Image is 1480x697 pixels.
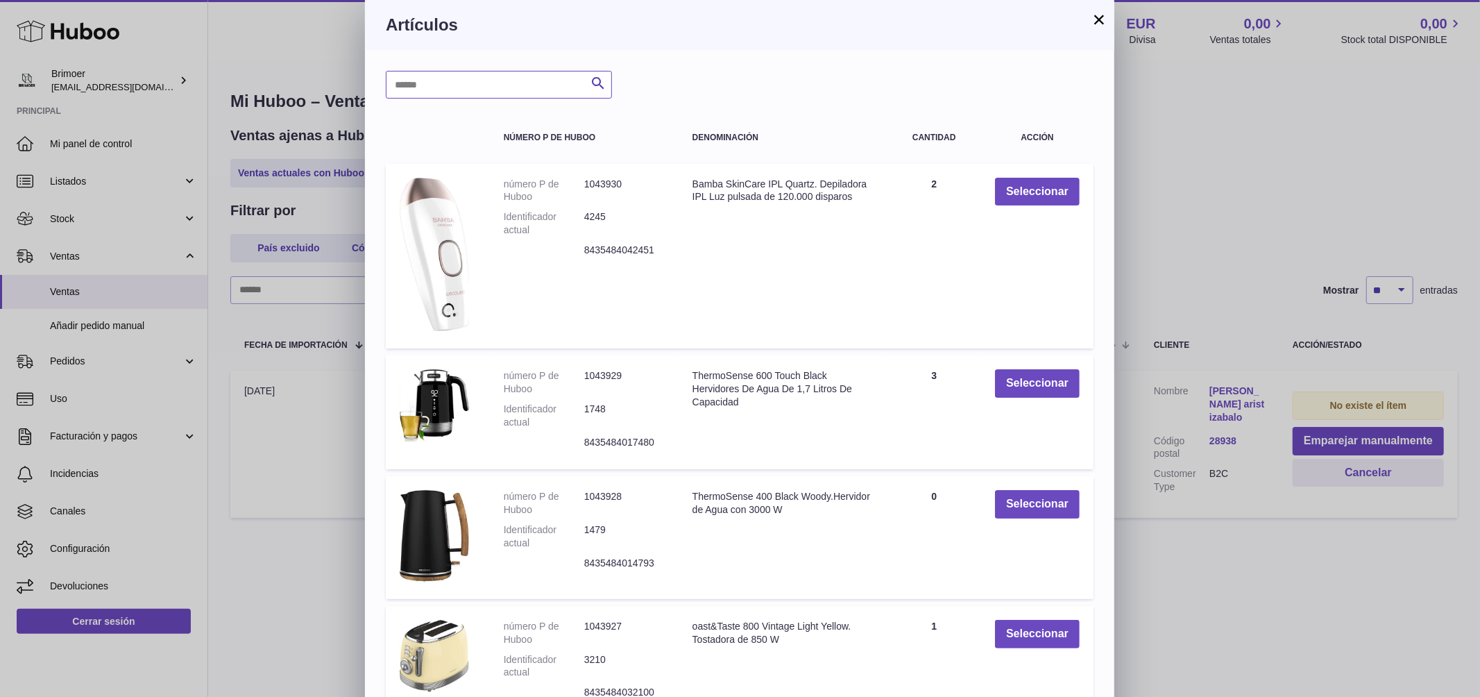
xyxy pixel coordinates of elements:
img: ThermoSense 400 Black Woody.Hervidor de Agua con 3000 W [400,490,469,582]
dd: 1043930 [584,178,665,204]
th: Cantidad [887,119,981,156]
dd: 3210 [584,653,665,680]
dt: número P de Huboo [504,369,584,396]
dt: Identificador actual [504,523,584,550]
dd: 8435484017480 [584,436,665,449]
img: Bamba SkinCare IPL Quartz. Depiladora IPL Luz pulsada de 120.000 disparos [400,178,469,332]
dt: Identificador actual [504,653,584,680]
dd: 1748 [584,403,665,429]
td: 0 [887,476,981,598]
div: ThermoSense 400 Black Woody.Hervidor de Agua con 3000 W [692,490,874,517]
dt: Identificador actual [504,403,584,429]
dd: 1043928 [584,490,665,517]
dt: número P de Huboo [504,490,584,517]
div: Bamba SkinCare IPL Quartz. Depiladora IPL Luz pulsada de 120.000 disparos [692,178,874,204]
dt: número P de Huboo [504,178,584,204]
td: 3 [887,355,981,469]
dd: 1043927 [584,620,665,646]
th: número P de Huboo [490,119,679,156]
button: Seleccionar [995,620,1080,648]
td: 2 [887,164,981,348]
h3: Artículos [386,14,1094,36]
button: Seleccionar [995,178,1080,206]
button: × [1091,11,1107,28]
dd: 4245 [584,210,665,237]
img: oast&Taste 800 Vintage Light Yellow. Tostadora de 850 W [400,620,469,693]
th: Denominación [679,119,887,156]
dd: 1479 [584,523,665,550]
div: ThermoSense 600 Touch Black Hervidores De Agua De 1,7 Litros De Capacidad [692,369,874,409]
dd: 8435484014793 [584,557,665,570]
button: Seleccionar [995,369,1080,398]
img: ThermoSense 600 Touch Black Hervidores De Agua De 1,7 Litros De Capacidad [400,369,469,442]
div: oast&Taste 800 Vintage Light Yellow. Tostadora de 850 W [692,620,874,646]
dd: 1043929 [584,369,665,396]
dt: Identificador actual [504,210,584,237]
th: Acción [981,119,1094,156]
button: Seleccionar [995,490,1080,519]
dd: 8435484042451 [584,244,665,257]
dt: número P de Huboo [504,620,584,646]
